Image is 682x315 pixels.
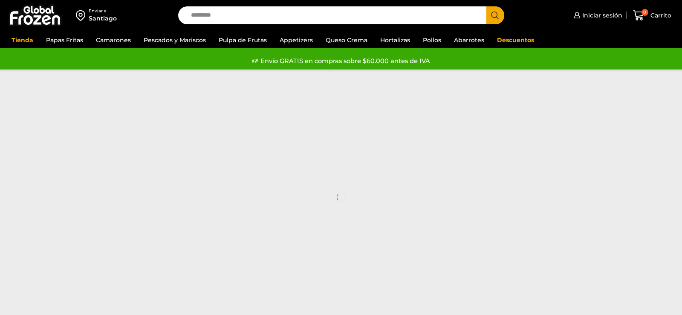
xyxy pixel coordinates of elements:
[580,11,622,20] span: Iniciar sesión
[89,8,117,14] div: Enviar a
[648,11,671,20] span: Carrito
[92,32,135,48] a: Camarones
[493,32,538,48] a: Descuentos
[642,9,648,16] span: 0
[76,8,89,23] img: address-field-icon.svg
[139,32,210,48] a: Pescados y Mariscos
[321,32,372,48] a: Queso Crema
[89,14,117,23] div: Santiago
[275,32,317,48] a: Appetizers
[7,32,38,48] a: Tienda
[450,32,488,48] a: Abarrotes
[42,32,87,48] a: Papas Fritas
[572,7,622,24] a: Iniciar sesión
[486,6,504,24] button: Search button
[419,32,445,48] a: Pollos
[631,6,673,26] a: 0 Carrito
[376,32,414,48] a: Hortalizas
[214,32,271,48] a: Pulpa de Frutas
